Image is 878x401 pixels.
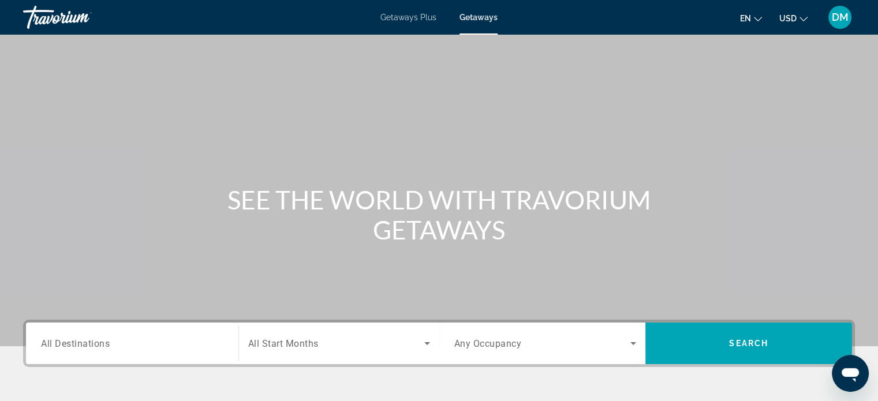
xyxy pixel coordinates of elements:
[41,338,110,348] span: All Destinations
[454,338,522,349] span: Any Occupancy
[645,323,852,364] button: Search
[832,12,849,23] span: DM
[380,13,436,22] a: Getaways Plus
[23,2,139,32] a: Travorium
[223,185,656,245] h1: SEE THE WORLD WITH TRAVORIUM GETAWAYS
[779,10,808,27] button: Change currency
[729,339,768,348] span: Search
[832,355,869,392] iframe: Button to launch messaging window
[459,13,498,22] a: Getaways
[248,338,319,349] span: All Start Months
[26,323,852,364] div: Search widget
[779,14,797,23] span: USD
[740,10,762,27] button: Change language
[41,337,223,351] input: Select destination
[740,14,751,23] span: en
[825,5,855,29] button: User Menu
